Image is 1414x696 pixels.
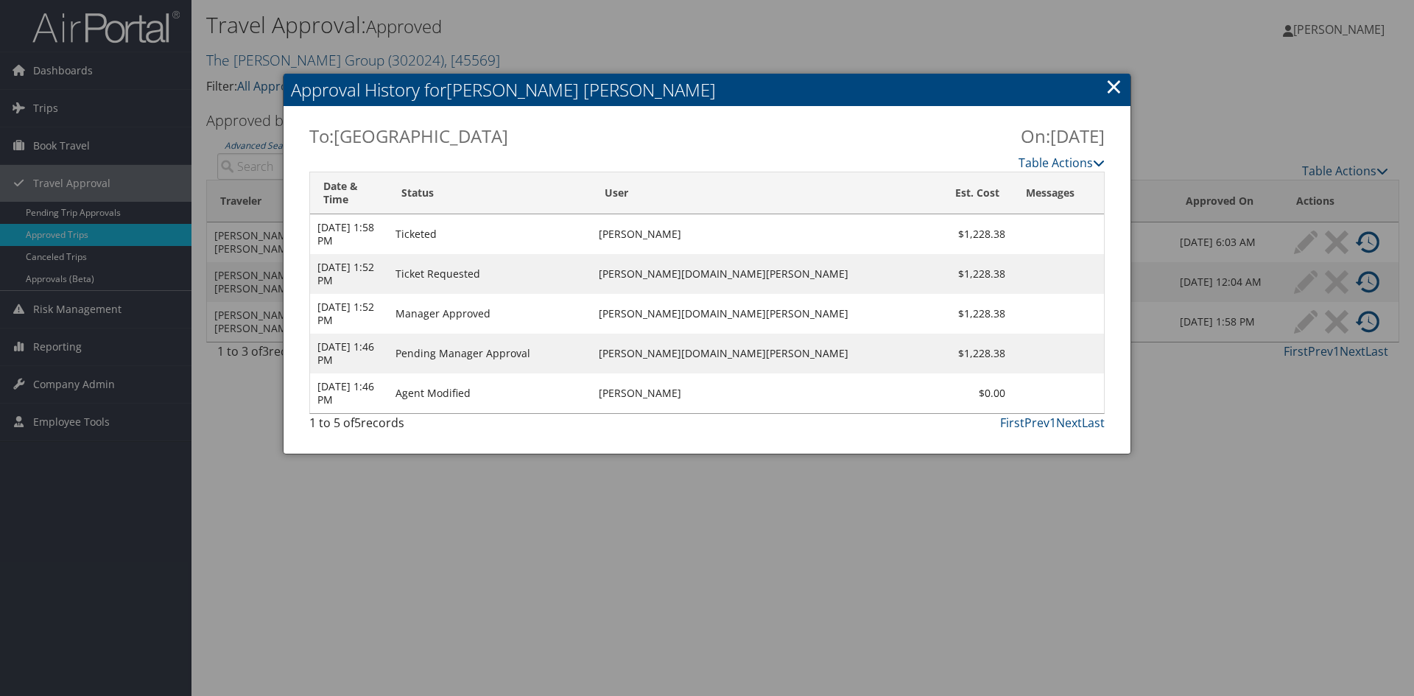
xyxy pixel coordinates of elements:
[388,214,591,254] td: Ticketed
[591,254,930,294] td: [PERSON_NAME][DOMAIN_NAME][PERSON_NAME]
[1024,415,1049,431] a: Prev
[931,294,1013,334] td: $1,228.38
[310,373,388,413] td: [DATE] 1:46 PM
[1013,172,1104,214] th: Messages: activate to sort column ascending
[1019,155,1105,171] a: Table Actions
[309,414,492,439] div: 1 to 5 of records
[1049,415,1056,431] a: 1
[388,254,591,294] td: Ticket Requested
[1056,415,1082,431] a: Next
[310,254,388,294] td: [DATE] 1:52 PM
[718,124,1105,149] h2: On:
[310,172,388,214] th: Date & Time: activate to sort column ascending
[591,373,930,413] td: [PERSON_NAME]
[931,214,1013,254] td: $1,228.38
[931,172,1013,214] th: Est. Cost: activate to sort column ascending
[388,294,591,334] td: Manager Approved
[591,294,930,334] td: [PERSON_NAME][DOMAIN_NAME][PERSON_NAME]
[334,124,508,148] span: [GEOGRAPHIC_DATA]
[284,74,1130,106] h2: Approval History for
[1050,124,1105,148] span: [DATE]
[591,172,930,214] th: User: activate to sort column ascending
[310,214,388,254] td: [DATE] 1:58 PM
[388,373,591,413] td: Agent Modified
[591,214,930,254] td: [PERSON_NAME]
[354,415,361,431] span: 5
[446,77,716,102] span: [PERSON_NAME] [PERSON_NAME]
[931,334,1013,373] td: $1,228.38
[931,254,1013,294] td: $1,228.38
[1105,71,1122,101] a: ×
[931,373,1013,413] td: $0.00
[1000,415,1024,431] a: First
[591,334,930,373] td: [PERSON_NAME][DOMAIN_NAME][PERSON_NAME]
[310,334,388,373] td: [DATE] 1:46 PM
[1082,415,1105,431] a: Last
[388,172,591,214] th: Status: activate to sort column ascending
[388,334,591,373] td: Pending Manager Approval
[309,124,696,149] h2: To:
[310,294,388,334] td: [DATE] 1:52 PM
